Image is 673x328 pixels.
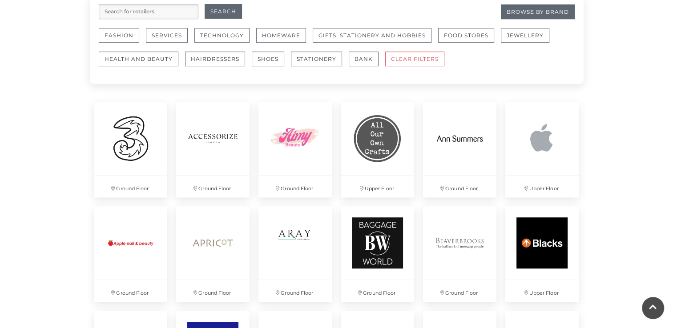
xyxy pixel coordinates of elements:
a: Browse By Brand [501,4,575,19]
p: Ground Floor [94,176,168,197]
a: Ground Floor [419,97,501,202]
button: Jewellery [501,28,549,43]
a: Hairdressers [185,52,252,75]
a: Technology [194,28,256,52]
a: Shoes [252,52,291,75]
p: Ground Floor [94,280,168,302]
input: Search for retailers [99,4,198,19]
a: Upper Floor [336,97,419,202]
button: Fashion [99,28,139,43]
button: Food Stores [438,28,494,43]
p: Upper Floor [505,280,579,302]
a: Ground Floor [254,97,336,202]
p: Ground Floor [176,176,250,197]
a: Ground Floor [172,97,254,202]
button: Search [205,4,242,19]
a: Ground Floor [172,202,254,306]
a: Services [146,28,194,52]
a: Ground Floor [90,202,172,306]
a: Fashion [99,28,146,52]
p: Ground Floor [341,280,414,302]
p: Upper Floor [505,176,579,197]
a: Jewellery [501,28,556,52]
button: Gifts, Stationery and Hobbies [313,28,431,43]
a: Bank [349,52,385,75]
a: Ground Floor [336,202,419,306]
button: Hairdressers [185,52,245,66]
button: Homeware [256,28,306,43]
p: Ground Floor [176,280,250,302]
button: Bank [349,52,379,66]
a: Stationery [291,52,349,75]
a: Ground Floor [419,202,501,306]
a: Food Stores [438,28,501,52]
p: Ground Floor [423,176,496,197]
p: Upper Floor [341,176,414,197]
a: Gifts, Stationery and Hobbies [313,28,438,52]
button: Technology [194,28,250,43]
a: Ground Floor [254,202,336,306]
a: CLEAR FILTERS [385,52,451,75]
a: Health and Beauty [99,52,185,75]
button: Health and Beauty [99,52,178,66]
a: Upper Floor [501,97,583,202]
a: Homeware [256,28,313,52]
button: Shoes [252,52,284,66]
button: CLEAR FILTERS [385,52,444,66]
p: Ground Floor [258,280,332,302]
button: Stationery [291,52,342,66]
button: Services [146,28,188,43]
a: Upper Floor [501,202,583,306]
a: Ground Floor [90,97,172,202]
p: Ground Floor [423,280,496,302]
p: Ground Floor [258,176,332,197]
